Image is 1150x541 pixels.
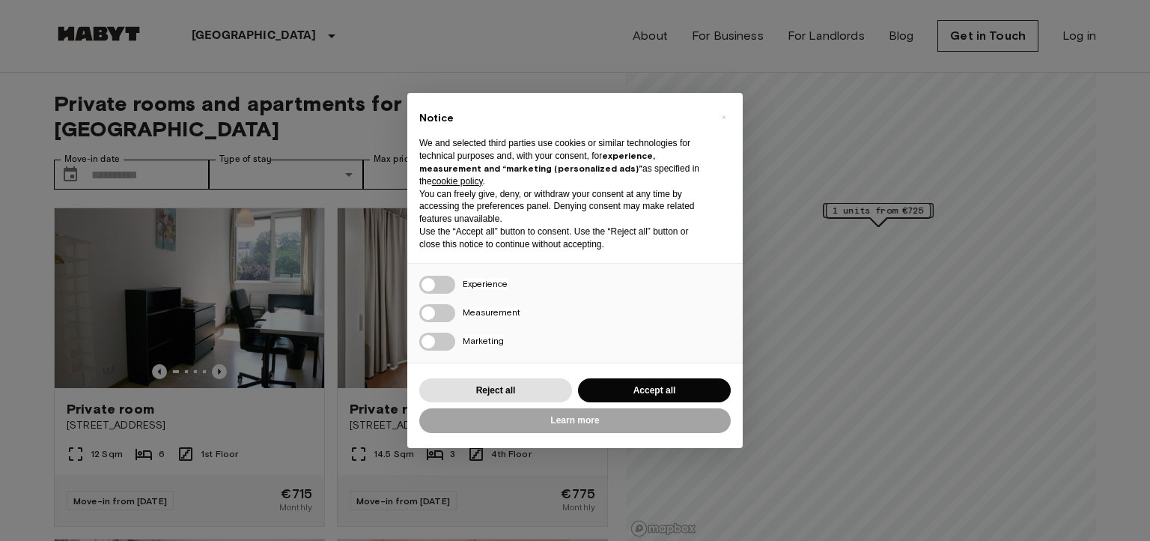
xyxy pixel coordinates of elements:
button: Accept all [578,378,731,403]
span: Marketing [463,335,504,346]
span: × [721,108,726,126]
p: Use the “Accept all” button to consent. Use the “Reject all” button or close this notice to conti... [419,226,707,251]
button: Reject all [419,378,572,403]
p: You can freely give, deny, or withdraw your consent at any time by accessing the preferences pane... [419,188,707,226]
p: We and selected third parties use cookies or similar technologies for technical purposes and, wit... [419,137,707,187]
a: cookie policy [432,176,483,187]
h2: Notice [419,111,707,126]
button: Close this notice [711,105,735,129]
button: Learn more [419,408,731,433]
span: Measurement [463,306,520,318]
span: Experience [463,278,508,289]
strong: experience, measurement and “marketing (personalized ads)” [419,150,655,174]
